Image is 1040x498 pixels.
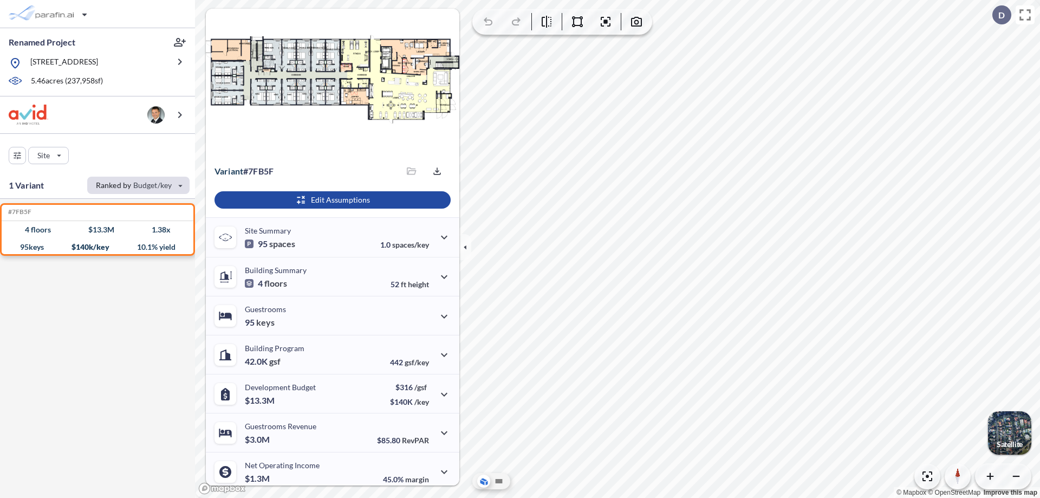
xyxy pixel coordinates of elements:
[28,147,69,164] button: Site
[405,475,429,484] span: margin
[492,475,505,488] button: Site Plan
[214,166,243,176] span: Variant
[9,105,48,125] img: BrandImage
[214,191,451,209] button: Edit Assumptions
[9,36,75,48] p: Renamed Project
[402,436,429,445] span: RevPAR
[269,356,281,367] span: gsf
[245,226,291,235] p: Site Summary
[245,238,295,249] p: 95
[6,208,31,216] h5: Click to copy the code
[264,278,287,289] span: floors
[390,358,429,367] p: 442
[245,278,287,289] p: 4
[245,317,275,328] p: 95
[256,317,275,328] span: keys
[214,166,274,177] p: # 7fb5f
[390,397,429,406] p: $140K
[392,240,429,249] span: spaces/key
[477,475,490,488] button: Aerial View
[245,434,271,445] p: $3.0M
[9,179,44,192] p: 1 Variant
[414,397,429,406] span: /key
[245,305,286,314] p: Guestrooms
[206,9,459,156] img: Floorplans preview
[997,440,1023,449] p: Satellite
[390,383,429,392] p: $316
[87,177,190,194] button: Ranked by Budget/key
[311,195,370,205] p: Edit Assumptions
[245,395,276,406] p: $13.3M
[245,383,316,392] p: Development Budget
[245,473,271,484] p: $1.3M
[245,422,316,431] p: Guestrooms Revenue
[245,461,320,470] p: Net Operating Income
[30,56,98,70] p: [STREET_ADDRESS]
[928,489,980,496] a: OpenStreetMap
[245,344,304,353] p: Building Program
[377,436,429,445] p: $85.80
[198,482,246,495] a: Mapbox homepage
[245,266,307,275] p: Building Summary
[408,280,429,289] span: height
[998,10,1005,20] p: D
[383,475,429,484] p: 45.0%
[147,106,165,124] img: user logo
[37,150,50,161] p: Site
[401,280,406,289] span: ft
[896,489,926,496] a: Mapbox
[245,356,281,367] p: 42.0K
[988,411,1031,455] img: Switcher Image
[405,358,429,367] span: gsf/key
[391,280,429,289] p: 52
[380,240,429,249] p: 1.0
[269,238,295,249] span: spaces
[984,489,1037,496] a: Improve this map
[414,383,427,392] span: /gsf
[31,75,103,87] p: 5.46 acres ( 237,958 sf)
[988,411,1031,455] button: Switcher ImageSatellite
